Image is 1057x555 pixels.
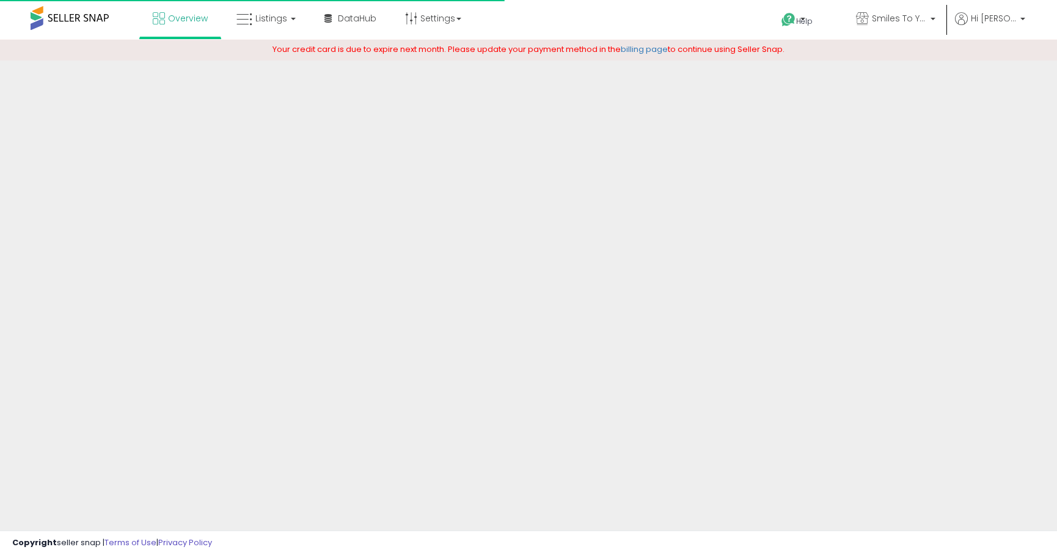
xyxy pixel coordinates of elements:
[772,3,836,40] a: Help
[338,12,376,24] span: DataHub
[621,43,668,55] a: billing page
[158,537,212,548] a: Privacy Policy
[971,12,1017,24] span: Hi [PERSON_NAME]
[796,16,813,26] span: Help
[272,43,785,55] span: Your credit card is due to expire next month. Please update your payment method in the to continu...
[872,12,927,24] span: Smiles To Your Front Door
[12,537,57,548] strong: Copyright
[104,537,156,548] a: Terms of Use
[955,12,1025,40] a: Hi [PERSON_NAME]
[255,12,287,24] span: Listings
[168,12,208,24] span: Overview
[12,537,212,549] div: seller snap | |
[781,12,796,28] i: Get Help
